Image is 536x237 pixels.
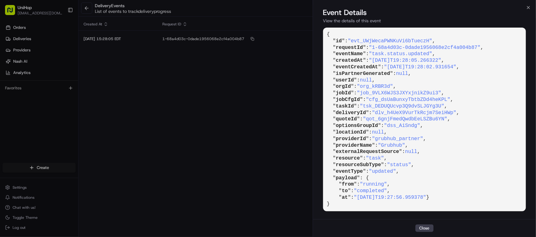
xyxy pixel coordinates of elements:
p: Welcome 👋 [6,25,114,35]
button: Close [415,224,434,232]
span: null [372,129,384,135]
img: 1736555255976-a54dd68f-1ca7-489b-9aae-adbdc363a1c4 [6,60,18,71]
input: Clear [16,40,104,47]
a: 📗Knowledge Base [4,88,51,100]
span: "grubhub_partner" [372,136,423,142]
span: orgId [336,84,351,89]
span: "dss_AiSndg" [384,123,420,129]
span: createdAt [336,58,363,63]
a: 💻API Documentation [51,88,103,100]
p: View the details of this event [323,18,526,24]
span: null [360,77,372,83]
span: "tsk_DEDUQUcvp3Q9dvSLJGYg3U" [360,103,444,109]
span: payload [336,175,357,181]
button: Start new chat [107,62,114,69]
span: "Grubhub" [378,143,405,148]
span: externalRequestSource [336,149,399,155]
span: userId [336,77,354,83]
span: at [342,195,348,200]
span: "1-68a4d03c-0dade1956068e2cf4a004b87" [369,45,480,50]
span: null [396,71,408,76]
span: requestId [336,45,363,50]
span: optionsGroupId [336,123,378,129]
span: Pylon [62,106,76,111]
div: 📗 [6,92,11,97]
span: Knowledge Base [13,91,48,97]
span: jobId [336,90,351,96]
span: "org_kRBR3d" [357,84,393,89]
span: "evt_UWjWecaPWNKuVi6bTueczH" [348,38,432,44]
span: null [405,149,417,155]
span: providerId [336,136,366,142]
span: id [336,38,342,44]
span: "cfg_dsUaBunxyTbtbZDd4heKPL" [366,97,451,103]
span: "updated" [369,169,396,174]
span: resourceSubType [336,162,381,168]
span: "completed" [354,188,387,194]
span: "dlv_h4UeX9VurTkRcjm7SeiHWp" [372,110,457,116]
span: jobCfgId [336,97,360,103]
span: quoteId [336,116,357,122]
span: locationId [336,129,366,135]
span: providerName [336,143,372,148]
span: deliveryId [336,110,366,116]
img: Nash [6,6,19,19]
span: eventType [336,169,363,174]
pre: { " ": , " ": , " ": , " ": , " ": , " ": , " ": , " ": , " ": , " ": , " ": , " ": , " ": , " ":... [323,28,526,211]
span: "[DATE]T19:28:02.931654" [384,64,456,70]
span: "job_9VLX6WJS3JXYxjnikZ9ui3" [357,90,441,96]
span: isPartnerGenerated [336,71,390,76]
div: We're available if you need us! [21,66,79,71]
span: to [342,188,348,194]
span: eventName [336,51,363,57]
span: "running" [360,182,387,187]
span: "[DATE]T19:27:56.959378" [354,195,426,200]
span: "[DATE]T19:28:05.266322" [369,58,441,63]
a: Powered byPylon [44,106,76,111]
span: "task" [366,155,384,161]
div: 💻 [53,92,58,97]
span: resource [336,155,360,161]
span: "task.status.updated" [369,51,432,57]
span: taskId [336,103,354,109]
div: Start new chat [21,60,103,66]
span: "qot_6gnjFmedQwdbEeLSZBu6YN" [363,116,447,122]
h2: Event Details [323,8,526,18]
span: API Documentation [59,91,101,97]
span: from [342,182,354,187]
span: "status" [387,162,411,168]
span: eventCreatedAt [336,64,378,70]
